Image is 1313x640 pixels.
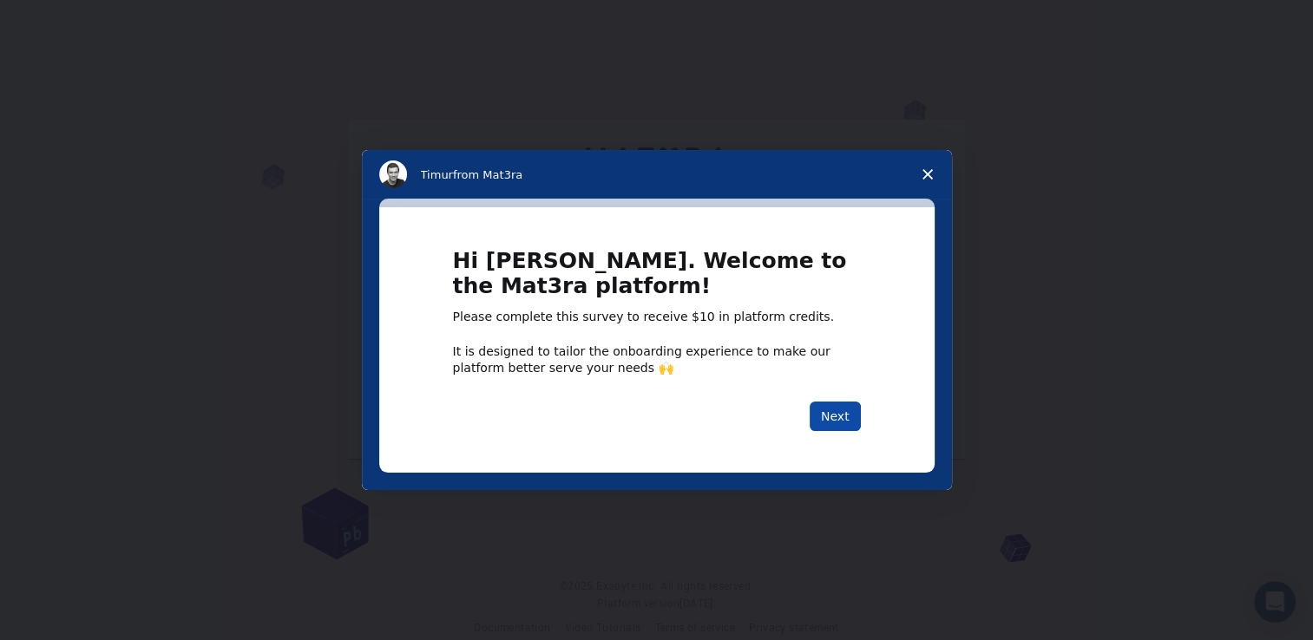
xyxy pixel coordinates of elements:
[453,309,861,326] div: Please complete this survey to receive $10 in platform credits.
[810,402,861,431] button: Next
[453,168,522,181] span: from Mat3ra
[35,12,96,28] span: Suporte
[453,343,861,375] div: It is designed to tailor the onboarding experience to make our platform better serve your needs 🙌
[453,249,861,309] h1: Hi [PERSON_NAME]. Welcome to the Mat3ra platform!
[379,160,407,188] img: Profile image for Timur
[903,150,952,199] span: Close survey
[421,168,453,181] span: Timur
